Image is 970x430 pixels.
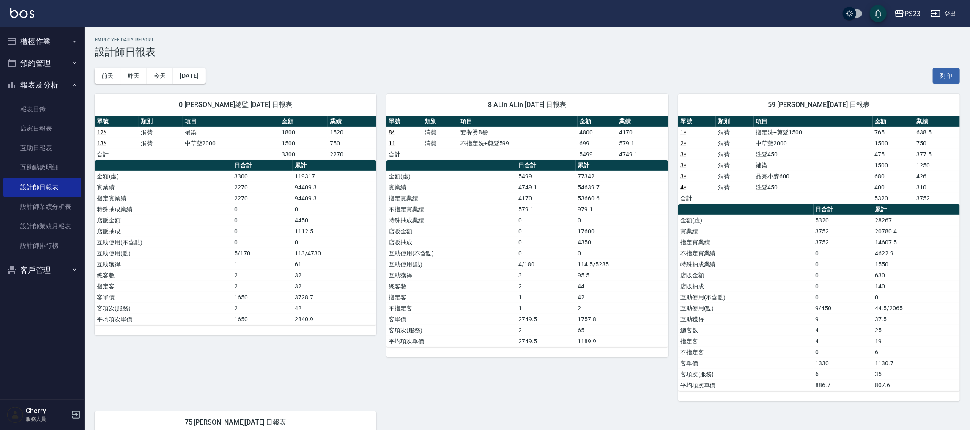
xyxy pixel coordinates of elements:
td: 0 [232,215,293,226]
td: 0 [516,248,575,259]
td: 1650 [232,314,293,325]
td: 消費 [716,171,754,182]
td: 638.5 [914,127,960,138]
td: 金額(虛) [95,171,232,182]
th: 金額 [873,116,914,127]
td: 2 [232,281,293,292]
td: 互助使用(不含點) [386,248,516,259]
td: 客單價 [678,358,814,369]
td: 0 [516,215,575,226]
td: 特殊抽成業績 [95,204,232,215]
td: 699 [578,138,617,149]
td: 實業績 [678,226,814,237]
td: 金額(虛) [678,215,814,226]
p: 服務人員 [26,415,69,423]
table: a dense table [95,160,376,325]
td: 94409.3 [293,182,376,193]
td: 店販金額 [678,270,814,281]
td: 9 [814,314,873,325]
td: 1330 [814,358,873,369]
th: 金額 [279,116,328,127]
span: 75 [PERSON_NAME][DATE] 日報表 [105,418,366,427]
td: 實業績 [95,182,232,193]
td: 中草藥2000 [754,138,872,149]
td: 28267 [873,215,960,226]
td: 洗髮450 [754,149,872,160]
table: a dense table [386,116,668,160]
td: 合計 [386,149,422,160]
h2: Employee Daily Report [95,37,960,43]
td: 總客數 [386,281,516,292]
td: 2 [232,270,293,281]
td: 630 [873,270,960,281]
button: 列印 [933,68,960,84]
td: 特殊抽成業績 [386,215,516,226]
td: 5320 [873,193,914,204]
td: 0 [873,292,960,303]
td: 消費 [139,138,183,149]
h3: 設計師日報表 [95,46,960,58]
button: 前天 [95,68,121,84]
td: 0 [814,248,873,259]
td: 2749.5 [516,336,575,347]
td: 1112.5 [293,226,376,237]
td: 3300 [279,149,328,160]
td: 客項次(服務) [95,303,232,314]
a: 報表目錄 [3,99,81,119]
td: 2 [232,303,293,314]
td: 不指定客 [386,303,516,314]
td: 4800 [578,127,617,138]
td: 套餐燙B餐 [458,127,578,138]
td: 4749.1 [617,149,668,160]
td: 0 [293,204,376,215]
table: a dense table [386,160,668,347]
th: 單號 [95,116,139,127]
td: 1500 [279,138,328,149]
button: 預約管理 [3,52,81,74]
td: 680 [873,171,914,182]
td: 1130.7 [873,358,960,369]
td: 總客數 [95,270,232,281]
td: 3300 [232,171,293,182]
button: [DATE] [173,68,205,84]
td: 32 [293,281,376,292]
td: 25 [873,325,960,336]
td: 9/450 [814,303,873,314]
td: 4 [814,325,873,336]
td: 886.7 [814,380,873,391]
td: 消費 [716,149,754,160]
th: 項目 [183,116,279,127]
td: 4450 [293,215,376,226]
td: 95.5 [576,270,668,281]
td: 指定實業績 [386,193,516,204]
td: 114.5/5285 [576,259,668,270]
td: 6 [814,369,873,380]
td: 20780.4 [873,226,960,237]
td: 1757.8 [576,314,668,325]
th: 日合計 [232,160,293,171]
td: 總客數 [678,325,814,336]
td: 1650 [232,292,293,303]
td: 店販抽成 [386,237,516,248]
td: 金額(虛) [386,171,516,182]
td: 0 [516,226,575,237]
td: 客單價 [95,292,232,303]
td: 店販抽成 [95,226,232,237]
th: 項目 [754,116,872,127]
td: 310 [914,182,960,193]
th: 金額 [578,116,617,127]
td: 互助獲得 [678,314,814,325]
td: 19 [873,336,960,347]
td: 指定客 [95,281,232,292]
th: 業績 [914,116,960,127]
a: 店家日報表 [3,119,81,138]
img: Person [7,406,24,423]
td: 互助使用(不含點) [678,292,814,303]
td: 5320 [814,215,873,226]
td: 互助使用(點) [678,303,814,314]
td: 不指定實業績 [386,204,516,215]
td: 1800 [279,127,328,138]
th: 項目 [458,116,578,127]
td: 42 [293,303,376,314]
td: 合計 [95,149,139,160]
